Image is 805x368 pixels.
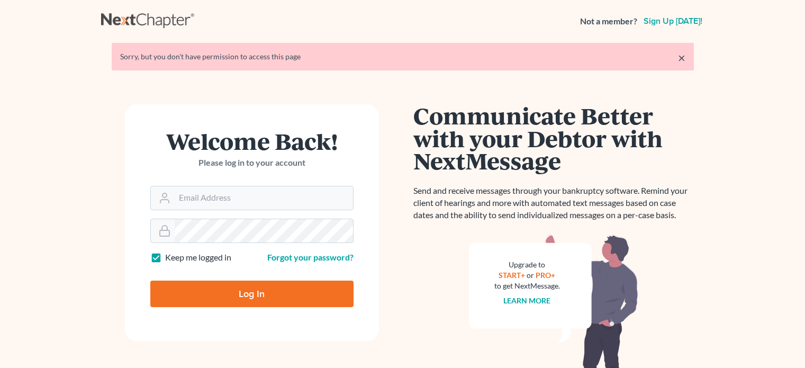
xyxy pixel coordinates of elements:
[678,51,685,64] a: ×
[580,15,637,28] strong: Not a member?
[536,271,555,280] a: PRO+
[150,281,354,307] input: Log In
[150,130,354,152] h1: Welcome Back!
[503,296,550,305] a: Learn more
[413,104,694,172] h1: Communicate Better with your Debtor with NextMessage
[499,271,525,280] a: START+
[150,157,354,169] p: Please log in to your account
[175,186,353,210] input: Email Address
[494,259,560,270] div: Upgrade to
[120,51,685,62] div: Sorry, but you don't have permission to access this page
[267,252,354,262] a: Forgot your password?
[165,252,231,264] label: Keep me logged in
[641,17,704,25] a: Sign up [DATE]!
[413,185,694,221] p: Send and receive messages through your bankruptcy software. Remind your client of hearings and mo...
[527,271,534,280] span: or
[494,281,560,291] div: to get NextMessage.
